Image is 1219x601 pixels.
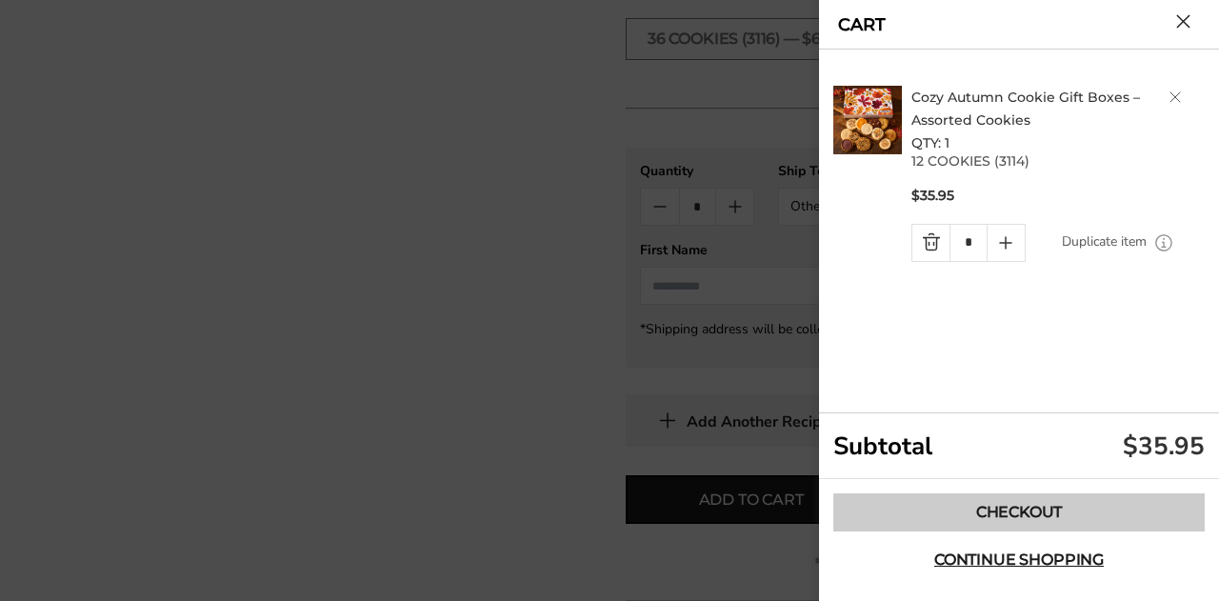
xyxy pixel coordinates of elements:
div: Subtotal [819,413,1219,479]
button: Continue shopping [833,541,1205,579]
div: $35.95 [1123,430,1205,463]
a: Checkout [833,493,1205,531]
a: Quantity minus button [912,225,949,261]
a: Duplicate item [1062,231,1147,252]
span: Continue shopping [934,552,1104,568]
a: Delete product [1169,91,1181,103]
h2: QTY: 1 [911,86,1210,154]
input: Quantity Input [949,225,987,261]
a: Cozy Autumn Cookie Gift Boxes – Assorted Cookies [911,89,1140,129]
button: Close cart [1176,14,1190,29]
a: Quantity plus button [988,225,1025,261]
span: $35.95 [911,187,954,205]
img: C. Krueger's. image [833,86,902,154]
a: CART [838,16,886,33]
p: 12 COOKIES (3114) [911,154,1210,168]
